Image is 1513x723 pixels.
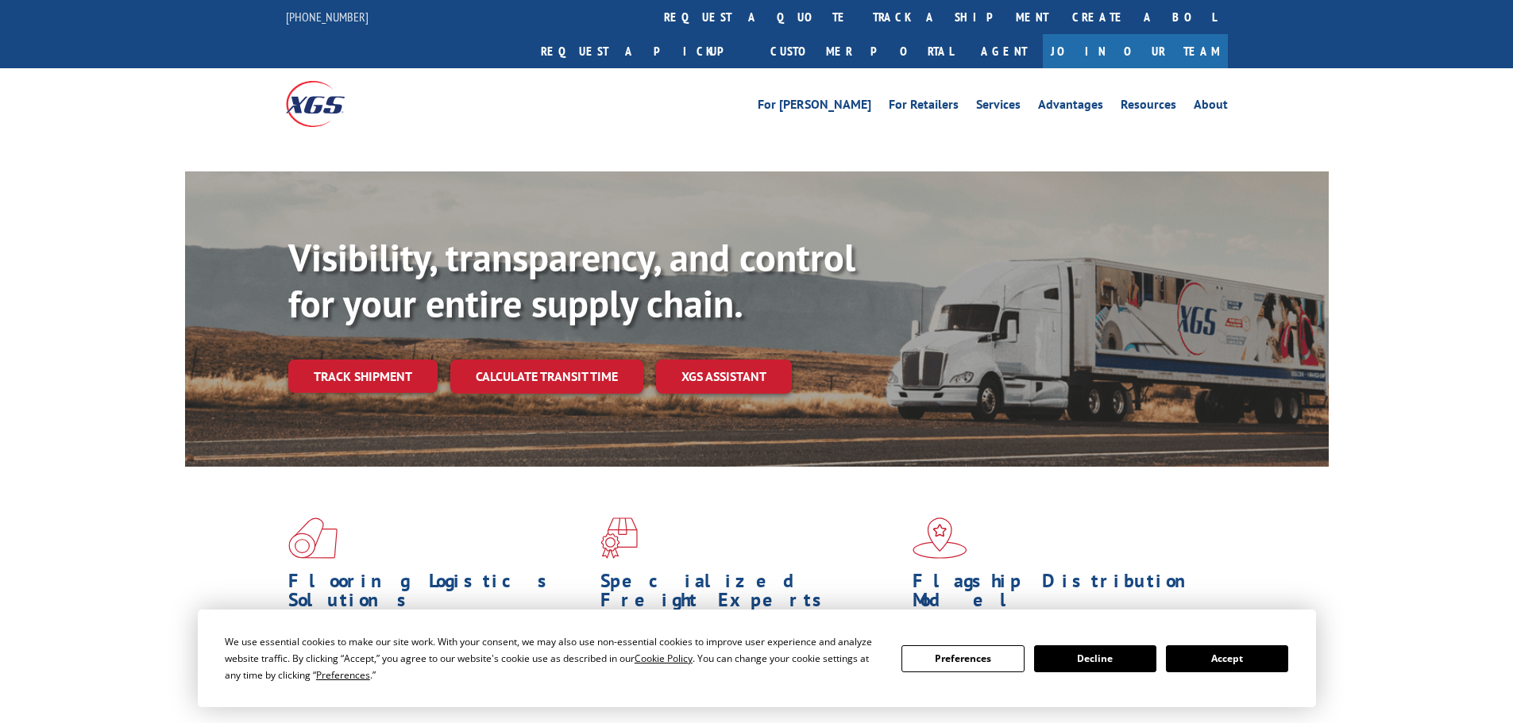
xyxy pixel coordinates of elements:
[450,360,643,394] a: Calculate transit time
[288,571,589,617] h1: Flooring Logistics Solutions
[758,98,871,116] a: For [PERSON_NAME]
[1166,645,1288,672] button: Accept
[913,571,1213,617] h1: Flagship Distribution Model
[889,98,959,116] a: For Retailers
[635,652,693,665] span: Cookie Policy
[288,233,855,328] b: Visibility, transparency, and control for your entire supply chain.
[656,360,792,394] a: XGS ASSISTANT
[1034,645,1156,672] button: Decline
[529,34,758,68] a: Request a pickup
[901,645,1024,672] button: Preferences
[225,633,882,683] div: We use essential cookies to make our site work. With your consent, we may also use non-essential ...
[1194,98,1228,116] a: About
[286,9,369,25] a: [PHONE_NUMBER]
[288,360,438,393] a: Track shipment
[758,34,965,68] a: Customer Portal
[976,98,1021,116] a: Services
[600,517,638,559] img: xgs-icon-focused-on-flooring-red
[288,517,338,559] img: xgs-icon-total-supply-chain-intelligence-red
[600,571,901,617] h1: Specialized Freight Experts
[1038,98,1103,116] a: Advantages
[198,610,1316,707] div: Cookie Consent Prompt
[965,34,1043,68] a: Agent
[913,517,967,559] img: xgs-icon-flagship-distribution-model-red
[316,668,370,682] span: Preferences
[1043,34,1228,68] a: Join Our Team
[1121,98,1176,116] a: Resources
